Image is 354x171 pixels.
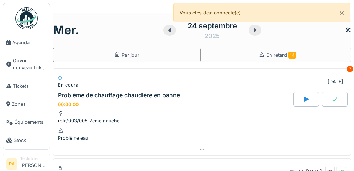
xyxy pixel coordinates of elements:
[3,52,50,77] a: Ouvrir nouveau ticket
[205,31,220,40] div: 2025
[58,117,346,124] div: rola/003/005 2ème gauche
[58,135,346,142] div: Problème eau
[14,137,47,144] span: Stock
[173,3,350,22] div: Vous êtes déjà connecté(e).
[3,77,50,95] a: Tickets
[333,3,350,23] button: Close
[12,101,47,108] span: Zones
[114,52,139,59] div: Par jour
[13,83,47,90] span: Tickets
[188,20,237,31] div: 24 septembre
[13,57,47,71] span: Ouvrir nouveau ticket
[327,78,343,85] div: [DATE]
[347,66,353,72] div: 7
[266,52,296,58] span: En retard
[3,113,50,131] a: Équipements
[20,156,47,161] div: Technicien
[288,52,296,59] span: 14
[58,102,79,107] div: 00:00:00
[58,81,78,88] div: En cours
[3,131,50,149] a: Stock
[14,119,47,126] span: Équipements
[53,23,79,37] h1: mer.
[58,92,180,99] div: Problème de chauffage chaudière en panne
[6,158,17,170] li: PA
[15,7,38,29] img: Badge_color-CXgf-gQk.svg
[12,39,47,46] span: Agenda
[3,34,50,52] a: Agenda
[3,95,50,113] a: Zones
